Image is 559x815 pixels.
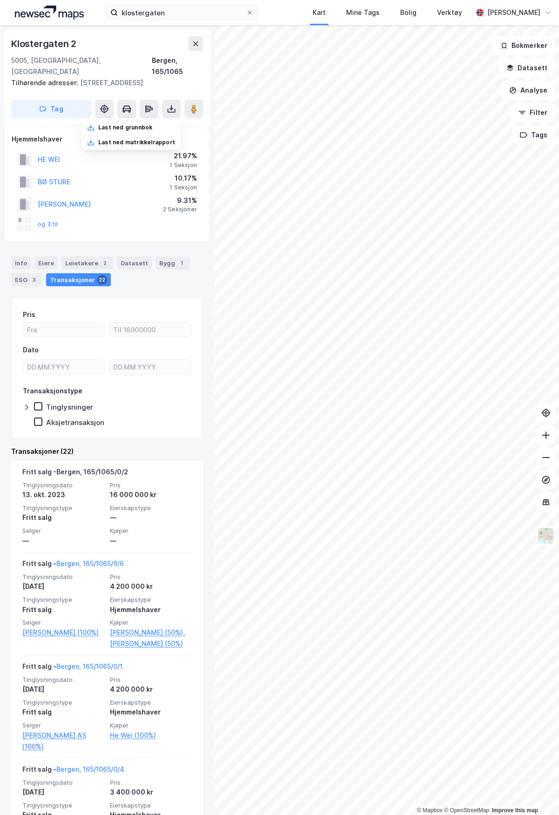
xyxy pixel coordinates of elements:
img: Z [537,527,555,545]
div: 3 400 000 kr [110,787,192,798]
input: Til 16000000 [109,323,191,337]
div: 2 Seksjoner [163,206,197,213]
div: 4 200 000 kr [110,684,192,695]
img: logo.a4113a55bc3d86da70a041830d287a7e.svg [15,6,84,20]
a: Bergen, 165/1065/0/1 [56,662,123,670]
div: [PERSON_NAME] [487,7,540,18]
div: 9.31% [163,195,197,206]
div: Verktøy [437,7,462,18]
a: OpenStreetMap [444,807,489,814]
span: Tinglysningsdato [22,779,104,787]
span: Pris [110,779,192,787]
div: Kart [313,7,326,18]
a: He Wei (100%) [110,730,192,741]
div: Hjemmelshaver [110,707,192,718]
div: 1 [177,258,186,268]
a: [PERSON_NAME] (50%) [110,638,192,649]
span: Tinglysningstype [22,802,104,809]
div: Pris [23,309,35,320]
div: — [110,535,192,546]
div: Aksjetransaksjon [46,418,104,427]
div: Fritt salg [22,707,104,718]
div: 3 [29,275,39,284]
div: Datasett [117,256,152,269]
button: Tags [512,126,555,144]
div: 4 200 000 kr [110,581,192,592]
button: Tag [11,100,91,118]
div: Fritt salg - [22,466,128,481]
div: — [22,535,104,546]
span: Eierskapstype [110,596,192,604]
span: Kjøper [110,619,192,626]
div: 16 000 000 kr [110,489,192,500]
div: Mine Tags [346,7,380,18]
div: 10.17% [170,173,197,184]
div: Last ned matrikkelrapport [98,139,175,146]
span: Selger [22,527,104,535]
a: [PERSON_NAME] (50%), [110,627,192,638]
span: Kjøper [110,527,192,535]
div: Bolig [400,7,416,18]
div: [STREET_ADDRESS] [11,77,196,88]
div: Transaksjonstype [23,385,82,397]
span: Eierskapstype [110,802,192,809]
input: Søk på adresse, matrikkel, gårdeiere, leietakere eller personer [118,6,246,20]
span: Pris [110,481,192,489]
div: Fritt salg [22,512,104,523]
div: Fritt salg - [22,661,123,676]
span: Tinglysningsdato [22,676,104,684]
div: Bergen, 165/1065 [152,55,203,77]
span: Eierskapstype [110,699,192,707]
button: Filter [511,103,555,122]
div: 1 Seksjon [170,184,197,191]
div: Info [11,256,31,269]
div: [DATE] [22,581,104,592]
div: 1 Seksjon [170,162,197,169]
div: Hjemmelshaver [110,604,192,615]
div: [DATE] [22,787,104,798]
div: 2 [100,258,109,268]
div: 13. okt. 2023 [22,489,104,500]
div: 21.97% [170,150,197,162]
button: Analyse [501,81,555,100]
span: Eierskapstype [110,504,192,512]
span: Tinglysningstype [22,596,104,604]
div: Transaksjoner [46,273,111,286]
div: — [110,512,192,523]
input: Fra [23,323,105,337]
span: Pris [110,573,192,581]
div: Kontrollprogram for chat [512,770,559,815]
span: Tinglysningsdato [22,573,104,581]
button: Bokmerker [492,36,555,55]
div: Fritt salg [22,604,104,615]
input: DD.MM.YYYY [23,360,105,374]
div: Klostergaten 2 [11,36,78,51]
div: Fritt salg - [22,764,124,779]
button: Datasett [498,59,555,77]
span: Selger [22,721,104,729]
a: [PERSON_NAME] (100%) [22,627,104,638]
div: ESG [11,273,42,286]
div: Tinglysninger [46,403,93,411]
span: Kjøper [110,721,192,729]
div: Bygg [156,256,190,269]
iframe: Chat Widget [512,770,559,815]
div: Leietakere [61,256,113,269]
span: Tinglysningsdato [22,481,104,489]
a: Bergen, 165/1065/0/4 [56,765,124,773]
div: 22 [97,275,107,284]
div: Eiere [34,256,58,269]
a: Improve this map [492,807,538,814]
div: Transaksjoner (22) [11,446,203,457]
a: Mapbox [417,807,443,814]
span: Pris [110,676,192,684]
div: Hjemmelshaver [12,134,203,145]
div: Dato [23,344,39,356]
div: Fritt salg - [22,558,124,573]
div: [DATE] [22,684,104,695]
span: Tinglysningstype [22,504,104,512]
span: Tinglysningstype [22,699,104,707]
a: Bergen, 165/1065/0/6 [56,559,124,567]
span: Selger [22,619,104,626]
input: DD.MM.YYYY [109,360,191,374]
